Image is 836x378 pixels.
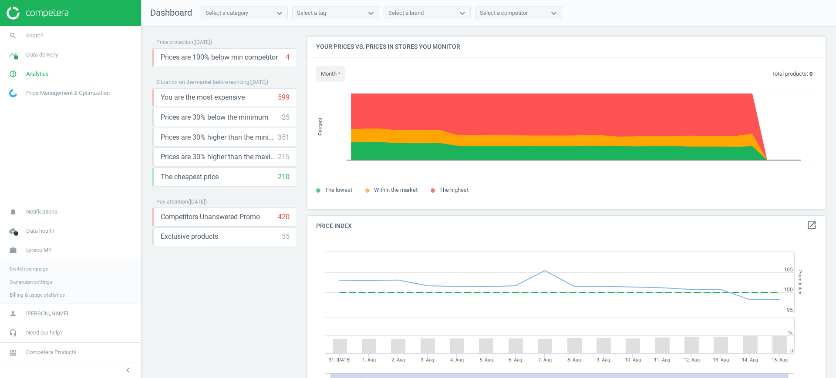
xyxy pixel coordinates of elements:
[10,291,65,298] span: Billing & usage statistics
[567,357,581,363] tspan: 8. Aug
[797,271,803,294] tspan: Price Index
[278,152,290,162] div: 215
[5,47,21,63] i: timeline
[307,216,826,236] h4: Price Index
[156,199,188,205] span: Pay attention
[509,357,522,363] tspan: 6. Aug
[282,232,290,241] div: 55
[388,9,424,17] div: Select a brand
[5,223,21,239] i: cloud_done
[316,66,345,82] button: month
[161,53,278,62] span: Prices are 100% below min competitor
[297,9,326,17] div: Select a tag
[26,208,57,216] span: Notifications
[713,357,729,363] tspan: 13. Aug
[278,133,290,142] div: 351
[362,357,376,363] tspan: 1. Aug
[9,89,17,97] img: wGWNvw8QSZomAAAAABJRU5ErkJggg==
[26,89,110,97] span: Price Management & Optimization
[7,7,68,20] img: ajHJNr6hYgQAAAAASUVORK5CYII=
[26,227,54,235] span: Data health
[282,113,290,122] div: 25
[625,357,641,363] tspan: 10. Aug
[421,357,434,363] tspan: 3. Aug
[806,220,817,231] a: open_in_new
[10,265,48,272] span: Switch campaign
[654,357,670,363] tspan: 11. Aug
[742,357,758,363] tspan: 14. Aug
[784,287,793,293] text: 100
[161,93,245,102] span: You are the most expensive
[26,70,49,78] span: Analytics
[26,329,63,337] span: Need our help?
[26,310,68,318] span: [PERSON_NAME]
[684,357,700,363] tspan: 12. Aug
[161,152,278,162] span: Prices are 30% higher than the maximal
[5,324,21,341] i: headset_mic
[278,172,290,182] div: 210
[772,357,788,363] tspan: 15. Aug
[480,9,528,17] div: Select a competitor
[784,267,793,273] text: 105
[597,357,610,363] tspan: 9. Aug
[787,307,793,313] text: 95
[26,32,44,40] span: Search
[5,27,21,44] i: search
[325,187,352,193] span: The lowest
[538,357,552,363] tspan: 7. Aug
[439,187,469,193] span: The highest
[5,204,21,220] i: notifications
[249,79,268,85] span: ( [DATE] )
[10,278,52,285] span: Campaign settings
[772,70,812,78] p: Total products:
[806,220,817,231] i: open_in_new
[161,212,260,222] span: Competitors Unanswered Promo
[374,187,418,193] span: Within the market
[278,93,290,102] div: 599
[161,113,268,122] span: Prices are 30% below the minimum
[26,246,52,254] span: Lyreco MY
[117,365,139,376] button: chevron_left
[156,79,249,85] span: Situation on the market before repricing
[156,39,193,45] span: Price protection
[161,172,219,182] span: The cheapest price
[188,199,207,205] span: ( [DATE] )
[161,133,278,142] span: Prices are 30% higher than the minimum
[150,7,192,18] span: Dashboard
[26,348,77,356] span: Competera Products
[307,37,826,57] h4: Your prices vs. prices in stores you monitor
[286,53,290,62] div: 4
[790,348,793,354] text: 0
[450,357,464,363] tspan: 4. Aug
[788,330,793,336] text: 1k
[809,70,812,77] b: 0
[5,305,21,322] i: person
[161,232,218,241] span: Exclusive products
[479,357,493,363] tspan: 5. Aug
[329,357,351,363] tspan: 31. [DATE]
[206,9,248,17] div: Select a category
[278,212,290,222] div: 420
[26,51,58,59] span: Data delivery
[391,357,405,363] tspan: 2. Aug
[193,39,212,45] span: ( [DATE] )
[317,117,324,136] tspan: Percent
[5,66,21,82] i: pie_chart_outlined
[123,365,133,375] i: chevron_left
[5,242,21,258] i: work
